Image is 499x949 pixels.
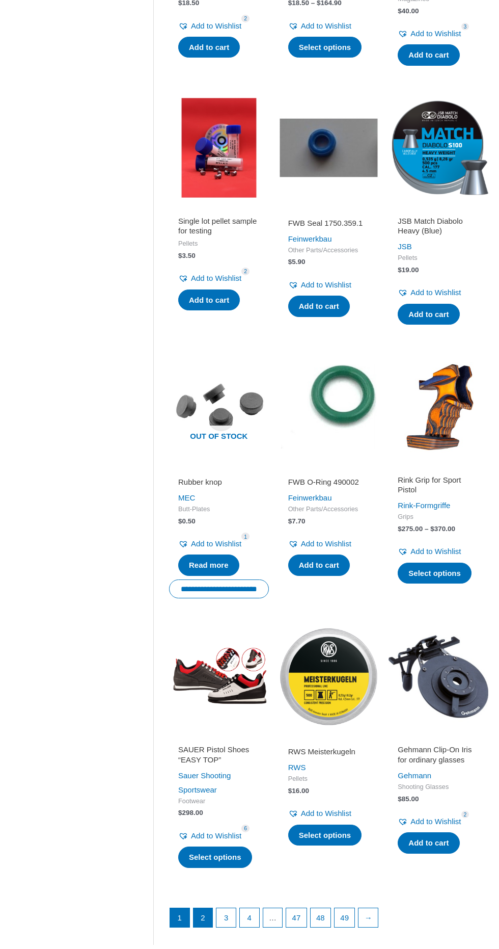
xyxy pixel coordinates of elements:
iframe: Customer reviews powered by Trustpilot [288,204,370,216]
a: Add to Wishlist [398,285,461,300]
span: Add to Wishlist [301,539,351,548]
a: Add to cart: “Gehmann Clip-On Iris for ordinary glasses” [398,832,459,854]
a: Add to Wishlist [398,27,461,41]
a: Gehmann [398,771,431,780]
span: Butt-Plates [178,505,260,514]
a: Out of stock [169,357,269,457]
a: Page 47 [286,908,306,928]
img: FWB Seal 1750.359.1 [279,98,379,198]
iframe: Customer reviews powered by Trustpilot [398,204,479,216]
a: Page 48 [311,908,330,928]
h2: Rink Grip for Sport Pistol [398,475,479,495]
span: Add to Wishlist [410,817,461,826]
img: Rink Grip for Sport Pistol [389,357,488,457]
span: Add to Wishlist [191,831,241,840]
a: RWS Meisterkugeln [288,747,370,760]
a: Add to Wishlist [398,544,461,559]
img: RWS Meisterkugeln [279,627,379,727]
span: $ [398,525,402,533]
span: $ [178,809,182,816]
span: – [425,525,429,533]
span: Add to Wishlist [410,29,461,38]
span: Add to Wishlist [191,21,241,30]
span: $ [178,517,182,525]
a: Single lot pellet sample for testing [178,216,260,240]
span: 2 [241,15,249,22]
img: SAUER Pistol Shoes "EASY TOP" [169,627,269,727]
span: $ [288,517,292,525]
a: Add to cart: “FWB O-Ring 490002” [288,555,350,576]
span: $ [398,7,402,15]
h2: RWS Meisterkugeln [288,747,370,757]
a: Add to cart: “JSB Match Diabolo Heavy (Blue)” [398,304,459,325]
span: Add to Wishlist [301,280,351,289]
span: Pellets [178,240,260,248]
h2: JSB Match Diabolo Heavy (Blue) [398,216,479,236]
span: $ [430,525,434,533]
a: → [358,908,378,928]
a: FWB O-Ring 490002 [288,477,370,491]
a: Add to Wishlist [178,19,241,33]
a: FWB Seal 1750.359.1 [288,218,370,232]
a: Add to Wishlist [178,829,241,843]
a: Select options for “RWS Meisterkugeln” [288,825,362,846]
a: JSB [398,242,412,251]
a: Select options for “SAUER Pistol Shoes "EASY TOP"” [178,847,252,868]
iframe: Customer reviews powered by Trustpilot [398,463,479,475]
iframe: Customer reviews powered by Trustpilot [178,463,260,475]
h2: SAUER Pistol Shoes “EASY TOP” [178,745,260,765]
a: Page 49 [335,908,354,928]
span: $ [398,795,402,803]
bdi: 19.00 [398,266,419,274]
iframe: Customer reviews powered by Trustpilot [288,732,370,745]
a: Add to Wishlist [178,271,241,285]
a: Add to Wishlist [288,806,351,821]
bdi: 16.00 [288,787,309,795]
bdi: 0.50 [178,517,196,525]
span: 1 [241,533,249,540]
span: Add to Wishlist [191,539,241,548]
img: FWB O-Ring 490002 [279,357,379,457]
bdi: 85.00 [398,795,419,803]
span: $ [178,252,182,259]
img: Single lot pellet sample for testing [169,98,269,198]
a: Feinwerkbau [288,234,332,243]
iframe: Customer reviews powered by Trustpilot [178,732,260,745]
nav: Product Pagination [169,908,488,933]
span: Grips [398,513,479,521]
a: Read more about “Rubber knop” [178,555,239,576]
a: Add to cart: “Single lot pellet sample for testing” [178,289,240,311]
h2: Single lot pellet sample for testing [178,216,260,236]
bdi: 5.90 [288,258,306,266]
a: MEC [178,493,195,502]
a: JSB Match Diabolo Heavy (Blue) [398,216,479,240]
span: Shooting Glasses [398,783,479,792]
bdi: 275.00 [398,525,423,533]
span: Page 1 [170,908,189,928]
a: Add to cart: “QYS Match Pellets” [178,37,240,58]
h2: Gehmann Clip-On Iris for ordinary glasses [398,745,479,765]
a: Rink Grip for Sport Pistol [398,475,479,499]
span: Add to Wishlist [301,809,351,818]
a: Select options for “RWS R10 Match” [288,37,362,58]
span: Add to Wishlist [301,21,351,30]
a: Add to Wishlist [288,19,351,33]
h2: Rubber knop [178,477,260,487]
h2: FWB Seal 1750.359.1 [288,218,370,228]
a: Add to cart: “FWB Seal 1750.359.1” [288,296,350,317]
a: Page 4 [240,908,259,928]
a: Add to Wishlist [288,278,351,292]
span: $ [288,258,292,266]
img: Rubber knop [169,357,269,457]
h2: FWB O-Ring 490002 [288,477,370,487]
img: Gehmann Clip-On Iris [389,627,488,727]
bdi: 40.00 [398,7,419,15]
span: 3 [461,23,469,31]
a: Feinwerkbau [288,493,332,502]
span: 2 [241,268,249,275]
bdi: 298.00 [178,809,203,816]
span: Pellets [288,775,370,783]
span: … [263,908,283,928]
bdi: 7.70 [288,517,306,525]
span: 6 [241,825,249,832]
